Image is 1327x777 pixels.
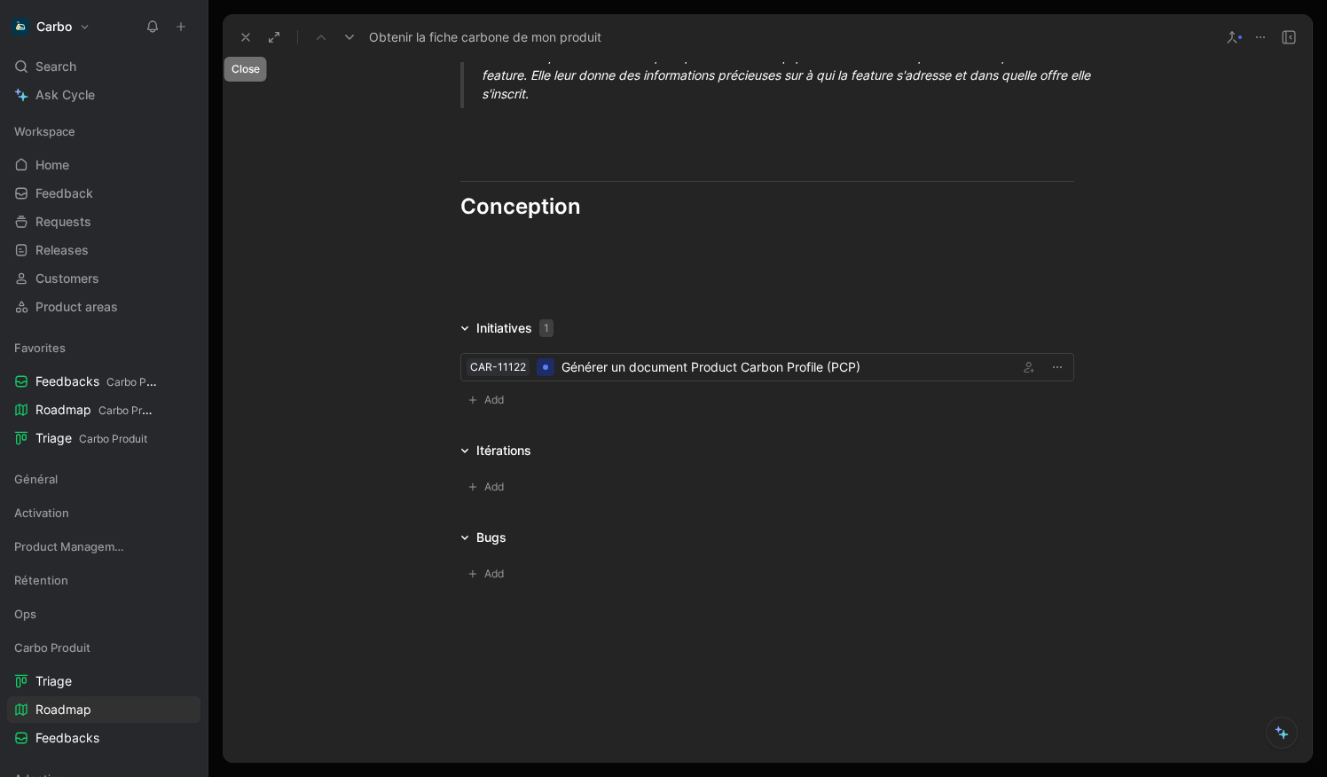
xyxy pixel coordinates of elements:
div: Carbo Produit [7,634,200,661]
span: Feedbacks [35,729,99,747]
div: Général [7,466,200,492]
span: Requests [35,213,91,231]
div: Close [224,57,267,82]
div: Favorites [7,334,200,361]
div: Rétention [7,567,200,599]
img: Carbo [12,18,29,35]
span: Customers [35,270,99,287]
div: Product Management [7,533,200,560]
span: Feedback [35,184,93,202]
div: Initiatives1 [453,318,561,339]
a: FeedbacksCarbo Produit [7,368,200,395]
span: Favorites [14,339,66,357]
span: Activation [14,504,69,522]
div: Ops [7,600,200,627]
span: Search [35,56,76,77]
div: Cette rubrique est essentielle pour permettre aux équipes Revenue de comprendre et de promouvoir ... [482,47,1095,103]
button: View actions [176,729,193,747]
a: Roadmap [7,696,200,723]
span: Workspace [14,122,75,140]
div: Générer un document Product Carbon Profile (PCP) [561,357,1011,378]
div: Itérations [453,440,538,461]
button: CarboCarbo [7,14,95,39]
a: Feedbacks [7,725,200,751]
span: Roadmap [35,401,157,420]
a: Product areas [7,294,200,320]
button: Add [460,475,517,498]
div: Initiatives [476,318,532,339]
span: Roadmap [35,701,91,718]
span: Product areas [35,298,118,316]
span: Triage [35,429,147,448]
a: Customers [7,265,200,292]
div: CAR-11122 [470,358,526,376]
div: Search [7,53,200,80]
h1: Carbo [36,19,72,35]
span: Triage [35,672,72,690]
span: Carbo Produit [98,404,167,417]
span: Feedbacks [35,373,159,391]
div: Workspace [7,118,200,145]
div: Activation [7,499,200,526]
a: Triage [7,668,200,695]
div: Carbo ProduitTriageRoadmapFeedbacks [7,634,200,751]
span: Carbo Produit [14,639,90,656]
div: Ops [7,600,200,632]
div: Itérations [476,440,531,461]
span: Carbo Produit [106,375,175,388]
span: Ops [14,605,36,623]
a: Feedback [7,180,200,207]
a: Ask Cycle [7,82,200,108]
div: Activation [7,499,200,531]
span: Obtenir la fiche carbone de mon produit [369,27,601,48]
a: RoadmapCarbo Produit [7,396,200,423]
button: View actions [176,701,193,718]
div: Bugs [476,527,506,548]
span: Product Management [14,538,128,555]
button: Add [460,562,517,585]
div: 1 [539,319,554,337]
a: TriageCarbo Produit [7,425,200,451]
div: Rétention [7,567,200,593]
div: Général [7,466,200,498]
span: Add [484,565,509,583]
button: View actions [176,429,193,447]
span: Rétention [14,571,68,589]
span: Général [14,470,58,488]
span: Add [484,478,509,496]
span: Releases [35,241,89,259]
a: Requests [7,208,200,235]
a: Releases [7,237,200,263]
button: View actions [178,401,196,419]
button: View actions [176,672,193,690]
span: Home [35,156,69,174]
div: Conception [460,191,1074,223]
div: Product Management [7,533,200,565]
span: Add [484,391,509,409]
span: Ask Cycle [35,84,95,106]
a: Home [7,152,200,178]
button: View actions [180,373,198,390]
button: Add [460,388,517,412]
a: CAR-11122Générer un document Product Carbon Profile (PCP) [460,353,1074,381]
div: Bugs [453,527,514,548]
span: Carbo Produit [79,432,147,445]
